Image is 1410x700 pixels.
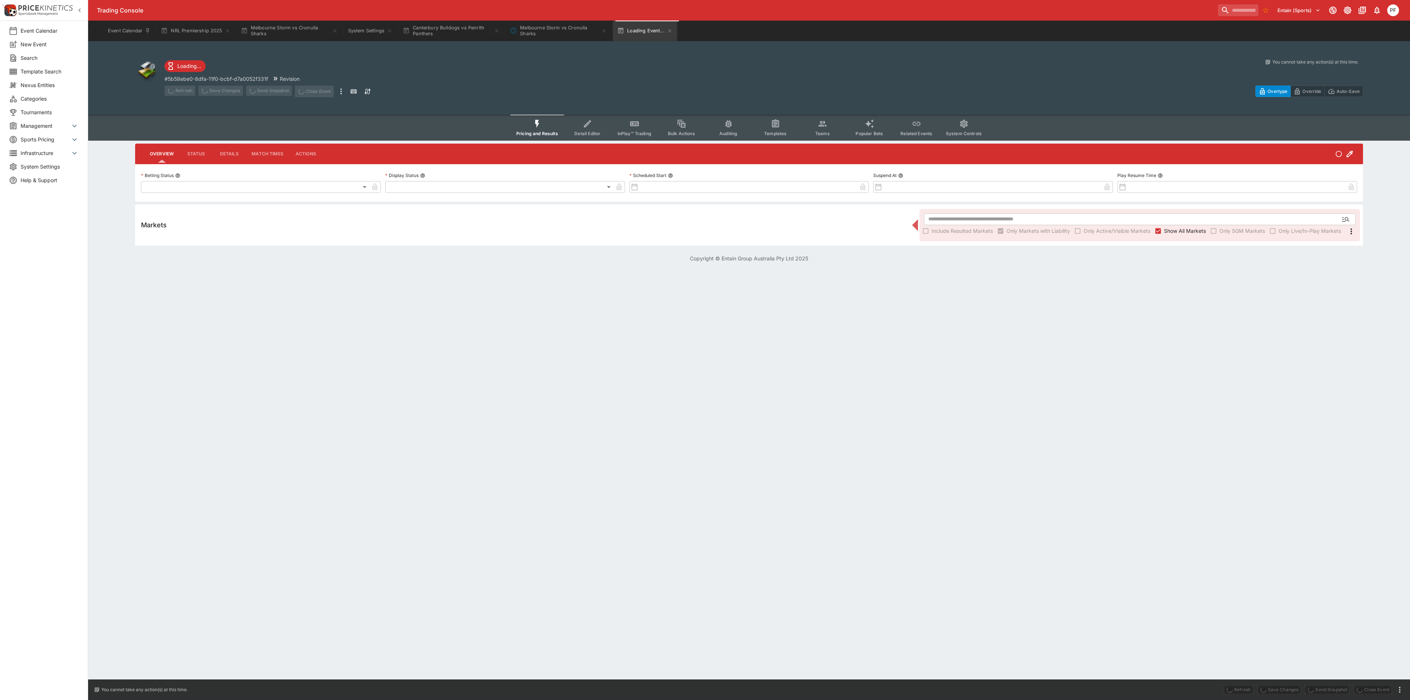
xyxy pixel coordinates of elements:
[21,149,70,157] span: Infrastructure
[141,221,167,229] h5: Markets
[932,227,993,235] span: Include Resulted Markets
[141,172,174,178] p: Betting Status
[900,131,932,136] span: Related Events
[21,68,79,75] span: Template Search
[629,172,666,178] p: Scheduled Start
[236,21,342,41] button: Melbourne Storm vs Cronulla Sharks
[1356,4,1369,17] button: Documentation
[1158,173,1163,178] button: Play Resume Time
[21,95,79,102] span: Categories
[135,59,159,82] img: other.png
[1387,4,1399,16] div: Peter Fairgrieve
[101,686,188,693] p: You cannot take any action(s) at this time.
[1395,685,1404,694] button: more
[21,54,79,62] span: Search
[1268,87,1287,95] p: Overtype
[1337,87,1360,95] p: Auto-Save
[898,173,903,178] button: Suspend At
[1164,227,1206,235] span: Show All Markets
[385,172,419,178] p: Display Status
[280,75,300,83] p: Revision
[21,163,79,170] span: System Settings
[1326,4,1339,17] button: Connected to PK
[344,21,397,41] button: System Settings
[21,176,79,184] span: Help & Support
[21,81,79,89] span: Nexus Entities
[1341,4,1354,17] button: Toggle light/dark mode
[420,173,425,178] button: Display Status
[516,131,558,136] span: Pricing and Results
[289,145,322,163] button: Actions
[21,27,79,35] span: Event Calendar
[175,173,180,178] button: Betting Status
[156,21,235,41] button: NRL Premiership 2025
[337,86,346,97] button: more
[144,145,180,163] button: Overview
[213,145,246,163] button: Details
[1218,4,1258,16] input: search
[1219,227,1265,235] span: Only SGM Markets
[1272,59,1359,65] p: You cannot take any action(s) at this time.
[1273,4,1325,16] button: Select Tenant
[510,115,988,141] div: Event type filters
[815,131,830,136] span: Teams
[613,21,677,41] button: Loading Event...
[1339,213,1352,226] button: Open
[506,21,611,41] button: Melbourne Storm vs Cronulla Sharks
[164,75,268,83] p: Copy To Clipboard
[1324,86,1363,97] button: Auto-Save
[2,3,17,18] img: PriceKinetics Logo
[856,131,883,136] span: Popular Bets
[398,21,504,41] button: Canterbury Bulldogs vs Penrith Panthers
[1255,86,1363,97] div: Start From
[946,131,982,136] span: System Controls
[1117,172,1156,178] p: Play Resume Time
[1260,4,1272,16] button: No Bookmarks
[668,131,695,136] span: Bulk Actions
[177,62,201,70] p: Loading...
[1302,87,1321,95] p: Override
[873,172,897,178] p: Suspend At
[764,131,787,136] span: Templates
[1006,227,1070,235] span: Only Markets with Liability
[180,145,213,163] button: Status
[21,122,70,130] span: Management
[246,145,289,163] button: Match Times
[1255,86,1291,97] button: Overtype
[618,131,651,136] span: InPlay™ Trading
[18,5,73,11] img: PriceKinetics
[88,255,1410,262] p: Copyright © Entain Group Australia Pty Ltd 2025
[21,136,70,143] span: Sports Pricing
[668,173,673,178] button: Scheduled Start
[1279,227,1341,235] span: Only Live/In-Play Markets
[574,131,600,136] span: Detail Editor
[21,40,79,48] span: New Event
[104,21,155,41] button: Event Calendar
[1347,227,1356,236] svg: More
[1385,2,1401,18] button: Peter Fairgrieve
[21,108,79,116] span: Tournaments
[1290,86,1324,97] button: Override
[1084,227,1150,235] span: Only Active/Visible Markets
[18,12,58,15] img: Sportsbook Management
[719,131,737,136] span: Auditing
[97,7,1215,14] div: Trading Console
[1370,4,1384,17] button: Notifications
